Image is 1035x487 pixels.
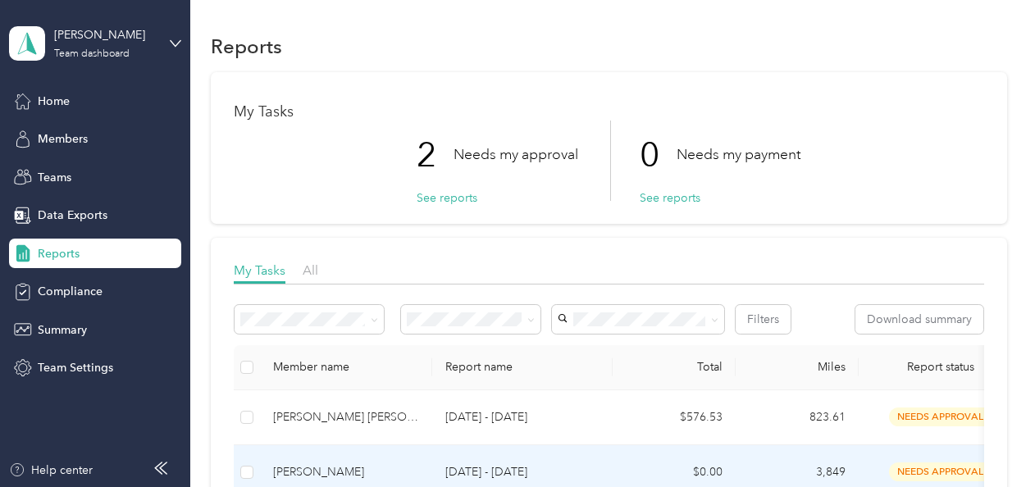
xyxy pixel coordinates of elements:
[260,345,432,390] th: Member name
[38,321,87,339] span: Summary
[273,463,419,481] div: [PERSON_NAME]
[417,189,477,207] button: See reports
[234,103,984,121] h1: My Tasks
[626,360,723,374] div: Total
[38,283,103,300] span: Compliance
[736,305,791,334] button: Filters
[54,26,157,43] div: [PERSON_NAME]
[38,130,88,148] span: Members
[38,93,70,110] span: Home
[640,189,700,207] button: See reports
[943,395,1035,487] iframe: Everlance-gr Chat Button Frame
[889,462,992,481] span: needs approval
[38,359,113,376] span: Team Settings
[273,360,419,374] div: Member name
[417,121,454,189] p: 2
[432,345,613,390] th: Report name
[445,408,600,426] p: [DATE] - [DATE]
[54,49,130,59] div: Team dashboard
[38,207,107,224] span: Data Exports
[613,390,736,445] td: $576.53
[9,462,93,479] button: Help center
[211,38,282,55] h1: Reports
[749,360,846,374] div: Miles
[454,144,578,165] p: Needs my approval
[445,463,600,481] p: [DATE] - [DATE]
[677,144,800,165] p: Needs my payment
[234,262,285,278] span: My Tasks
[855,305,983,334] button: Download summary
[872,360,1010,374] span: Report status
[889,407,992,426] span: needs approval
[38,169,71,186] span: Teams
[273,408,419,426] div: [PERSON_NAME] [PERSON_NAME]
[640,121,677,189] p: 0
[38,245,80,262] span: Reports
[303,262,318,278] span: All
[736,390,859,445] td: 823.61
